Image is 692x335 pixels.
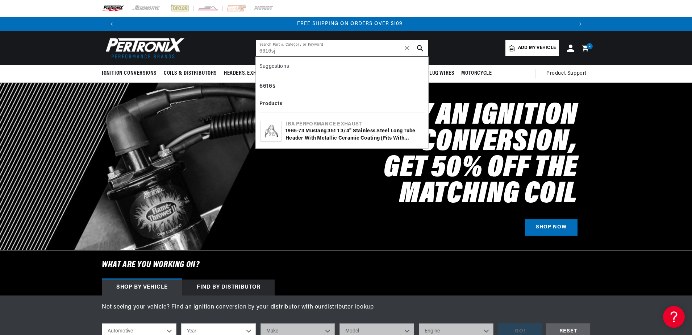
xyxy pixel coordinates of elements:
[407,65,458,82] summary: Spark Plug Wires
[84,251,608,280] h6: What are you working on?
[285,128,424,142] div: 1965-73 Mustang 351 1 3/4" Stainless Steel Long Tube Header with Metallic Ceramic Coating (Fits w...
[285,121,424,128] div: JBA Performance Exhaust
[84,17,608,31] slideshow-component: Translation missing: en.sections.announcements.announcement_bar
[589,43,591,49] span: 2
[410,70,454,77] span: Spark Plug Wires
[324,304,374,310] a: distributor lookup
[122,20,577,28] div: 3 of 3
[102,303,590,312] p: Not seeing your vehicle? Find an ignition conversion by your distributor with our
[297,21,403,26] span: FREE SHIPPING ON ORDERS OVER $109
[224,70,309,77] span: Headers, Exhausts & Components
[102,70,157,77] span: Ignition Conversions
[573,17,588,31] button: Translation missing: en.sections.announcements.next_announcement
[164,70,217,77] span: Coils & Distributors
[261,124,281,139] img: 1965-73 Mustang 351 1 3/4" Stainless Steel Long Tube Header with Metallic Ceramic Coating (Fits w...
[546,70,587,78] span: Product Support
[412,40,428,56] button: search button
[259,101,282,107] b: Products
[122,20,577,28] div: Announcement
[102,65,160,82] summary: Ignition Conversions
[461,70,492,77] span: Motorcycle
[458,65,495,82] summary: Motorcycle
[102,36,185,61] img: Pertronix
[102,280,182,295] div: Shop by vehicle
[259,80,425,93] div: 6616s
[259,61,425,75] div: Suggestions
[505,40,559,56] a: Add my vehicle
[160,65,220,82] summary: Coils & Distributors
[256,40,428,56] input: Search Part #, Category or Keyword
[518,45,556,51] span: Add my vehicle
[525,219,578,236] a: SHOP NOW
[546,65,590,82] summary: Product Support
[182,280,275,295] div: Find by Distributor
[104,17,119,31] button: Translation missing: en.sections.announcements.previous_announcement
[220,65,312,82] summary: Headers, Exhausts & Components
[268,103,578,208] h2: Buy an Ignition Conversion, Get 50% off the Matching Coil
